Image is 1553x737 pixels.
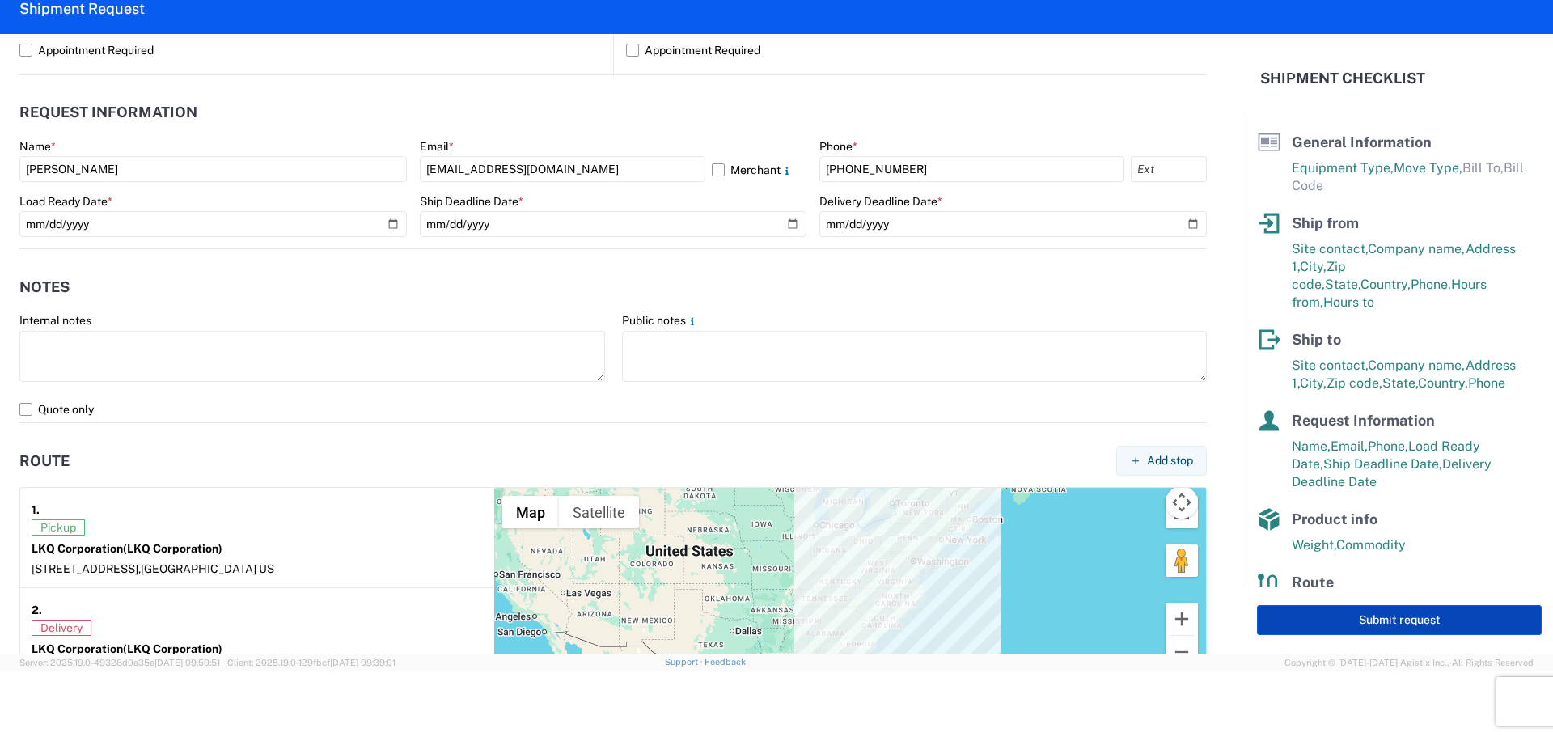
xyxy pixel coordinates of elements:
[1292,574,1334,591] span: Route
[1462,160,1504,176] span: Bill To,
[32,599,42,620] strong: 2.
[32,620,91,636] span: Delivery
[32,499,40,519] strong: 1.
[1325,277,1360,292] span: State,
[1292,412,1435,429] span: Request Information
[420,139,454,154] label: Email
[19,139,56,154] label: Name
[1292,133,1432,150] span: General Information
[123,542,222,555] span: (LKQ Corporation)
[32,519,85,536] span: Pickup
[1166,603,1198,635] button: Zoom in
[1300,375,1327,391] span: City,
[1323,456,1442,472] span: Ship Deadline Date,
[1166,636,1198,668] button: Zoom out
[227,658,396,667] span: Client: 2025.19.0-129fbcf
[32,642,222,655] strong: LKQ Corporation
[1382,375,1418,391] span: State,
[1292,331,1341,348] span: Ship to
[819,139,857,154] label: Phone
[1292,537,1336,553] span: Weight,
[705,657,746,667] a: Feedback
[1166,486,1198,519] button: Map camera controls
[1411,277,1451,292] span: Phone,
[712,156,807,182] label: Merchant
[1292,160,1394,176] span: Equipment Type,
[19,279,70,295] h2: Notes
[141,562,274,575] span: [GEOGRAPHIC_DATA] US
[622,313,699,328] label: Public notes
[1368,438,1408,454] span: Phone,
[1166,544,1198,577] button: Drag Pegman onto the map to open Street View
[1292,358,1368,373] span: Site contact,
[154,658,220,667] span: [DATE] 09:50:51
[1323,294,1374,310] span: Hours to
[1292,510,1377,527] span: Product info
[330,658,396,667] span: [DATE] 09:39:01
[559,496,639,528] button: Show satellite imagery
[1360,277,1411,292] span: Country,
[1116,446,1207,476] button: Add stop
[19,313,91,328] label: Internal notes
[502,496,559,528] button: Show street map
[1327,375,1382,391] span: Zip code,
[1292,214,1359,231] span: Ship from
[19,396,1207,422] label: Quote only
[1468,375,1505,391] span: Phone
[626,37,1207,63] label: Appointment Required
[1300,259,1327,274] span: City,
[1368,241,1466,256] span: Company name,
[1284,655,1534,670] span: Copyright © [DATE]-[DATE] Agistix Inc., All Rights Reserved
[1257,605,1542,635] button: Submit request
[1292,438,1331,454] span: Name,
[819,194,942,209] label: Delivery Deadline Date
[19,104,197,121] h2: Request Information
[420,194,523,209] label: Ship Deadline Date
[1331,438,1368,454] span: Email,
[1336,537,1406,553] span: Commodity
[19,658,220,667] span: Server: 2025.19.0-49328d0a35e
[1368,358,1466,373] span: Company name,
[32,542,222,555] strong: LKQ Corporation
[1131,156,1207,182] input: Ext
[1394,160,1462,176] span: Move Type,
[1260,69,1425,88] h2: Shipment Checklist
[19,37,601,63] label: Appointment Required
[32,562,141,575] span: [STREET_ADDRESS],
[123,642,222,655] span: (LKQ Corporation)
[19,194,112,209] label: Load Ready Date
[19,453,70,469] h2: Route
[665,657,705,667] a: Support
[1147,453,1193,468] span: Add stop
[1292,241,1368,256] span: Site contact,
[1418,375,1468,391] span: Country,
